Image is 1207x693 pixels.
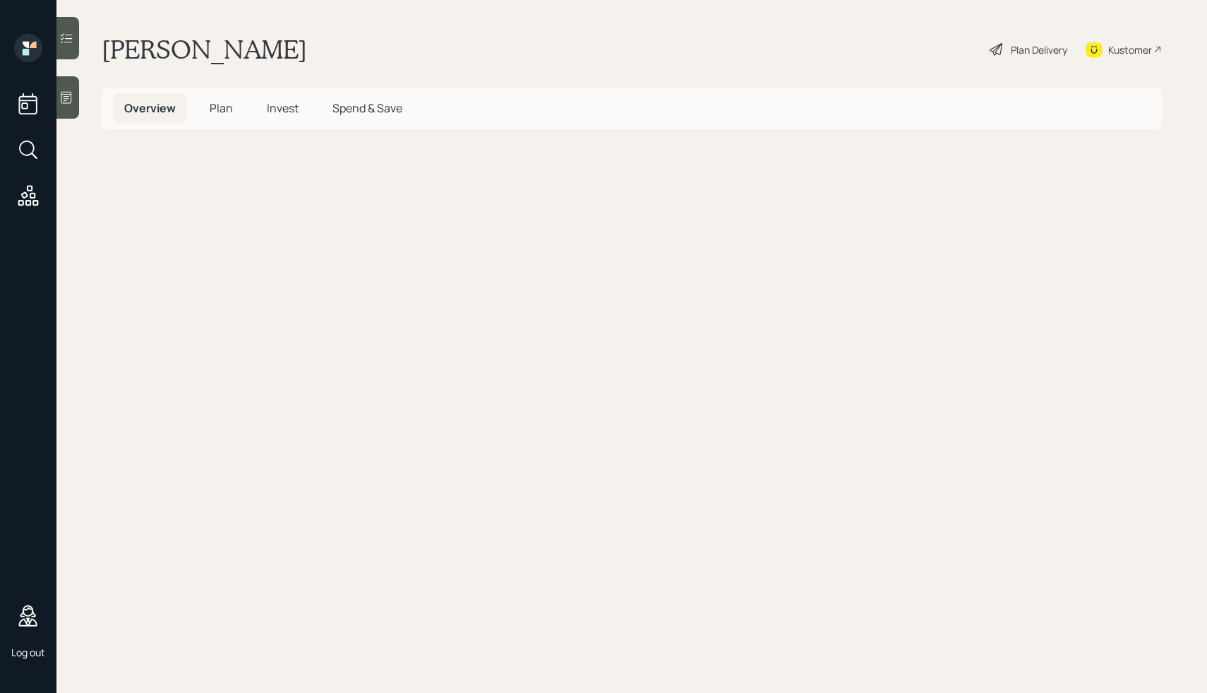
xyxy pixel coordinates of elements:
[1011,42,1067,57] div: Plan Delivery
[11,646,45,659] div: Log out
[267,100,299,116] span: Invest
[102,34,307,65] h1: [PERSON_NAME]
[1108,42,1152,57] div: Kustomer
[124,100,176,116] span: Overview
[210,100,233,116] span: Plan
[332,100,402,116] span: Spend & Save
